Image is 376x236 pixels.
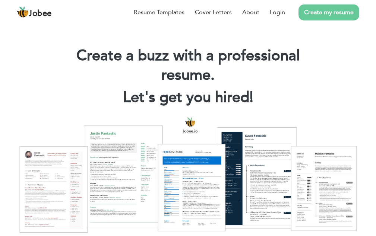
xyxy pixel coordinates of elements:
a: Cover Letters [195,8,232,17]
span: get you hired! [159,87,253,108]
h1: Create a buzz with a professional resume. [57,46,319,85]
span: Jobee [29,10,52,18]
a: Resume Templates [134,8,184,17]
a: Jobee [17,6,52,18]
img: jobee.io [17,6,29,18]
span: | [250,87,253,108]
h2: Let's [57,88,319,107]
a: Create my resume [298,4,359,20]
a: Login [270,8,285,17]
a: About [242,8,259,17]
